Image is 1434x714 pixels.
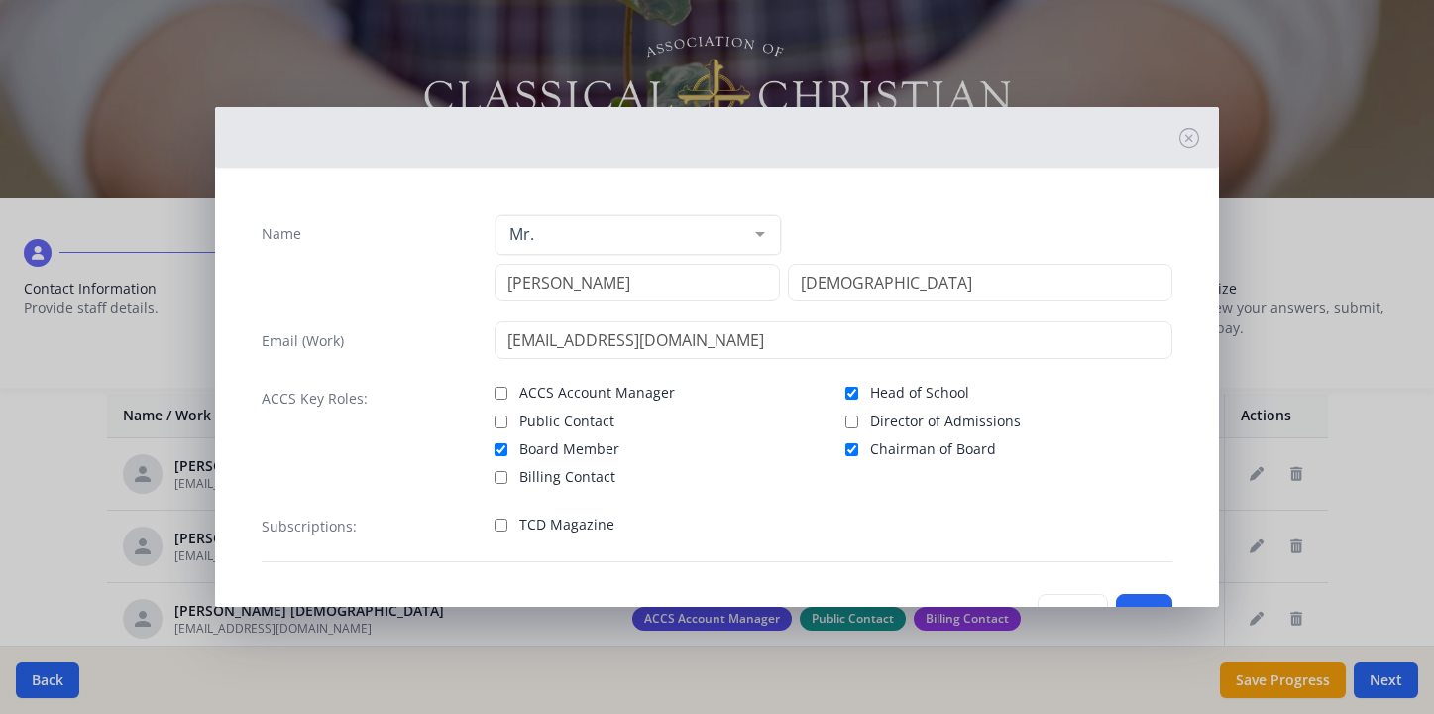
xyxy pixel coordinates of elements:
[495,264,781,301] input: First Name
[262,331,344,351] label: Email (Work)
[504,224,741,244] span: Mr.
[495,321,1172,359] input: contact@site.com
[495,443,507,456] input: Board Member
[519,467,615,487] span: Billing Contact
[262,224,301,244] label: Name
[262,389,368,409] label: ACCS Key Roles:
[845,387,858,400] input: Head of School
[519,439,619,459] span: Board Member
[845,443,858,456] input: Chairman of Board
[262,517,357,536] label: Subscriptions:
[495,416,507,428] input: Public Contact
[495,471,507,484] input: Billing Contact
[870,412,1021,431] span: Director of Admissions
[1038,594,1108,632] button: Cancel
[519,412,614,431] span: Public Contact
[495,519,507,532] input: TCD Magazine
[788,264,1172,301] input: Last Name
[495,387,507,400] input: ACCS Account Manager
[519,515,614,535] span: TCD Magazine
[870,383,969,403] span: Head of School
[519,383,675,403] span: ACCS Account Manager
[845,416,858,428] input: Director of Admissions
[1116,594,1172,632] button: Save
[870,439,996,459] span: Chairman of Board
